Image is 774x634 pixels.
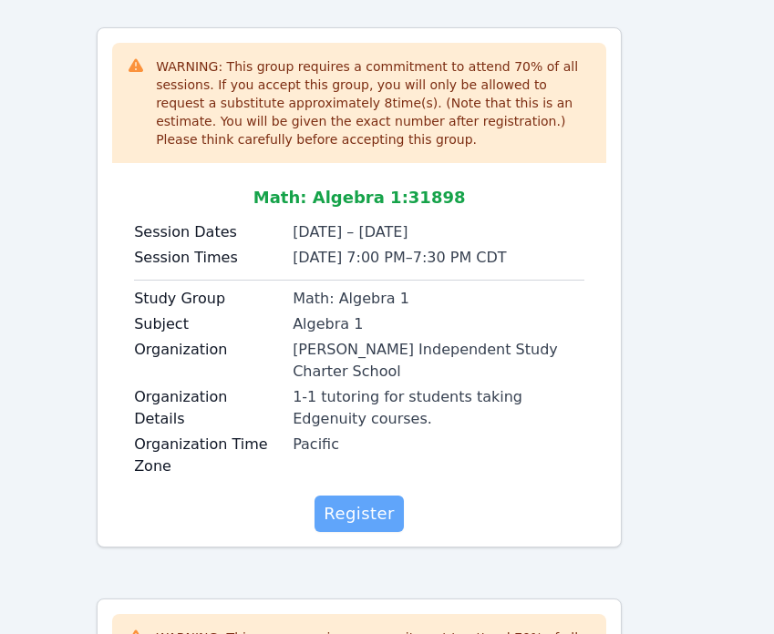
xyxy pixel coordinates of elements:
div: Algebra 1 [293,313,584,335]
span: [DATE] – [DATE] [293,223,408,240]
div: Math: Algebra 1 [293,288,584,310]
label: Study Group [134,288,282,310]
div: WARNING: This group requires a commitment to attend 70 % of all sessions. If you accept this grou... [156,57,592,148]
label: Session Dates [134,221,282,243]
li: [DATE] 7:00 PM 7:30 PM CDT [293,247,584,269]
label: Organization [134,339,282,361]
div: Pacific [293,434,584,455]
div: [PERSON_NAME] Independent Study Charter School [293,339,584,383]
div: 1-1 tutoring for students taking Edgenuity courses. [293,386,584,430]
label: Subject [134,313,282,335]
label: Session Times [134,247,282,269]
label: Organization Time Zone [134,434,282,477]
span: – [406,249,413,266]
label: Organization Details [134,386,282,430]
span: Register [324,501,395,527]
span: Math: Algebra 1 : 31898 [253,188,466,207]
button: Register [315,496,404,532]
